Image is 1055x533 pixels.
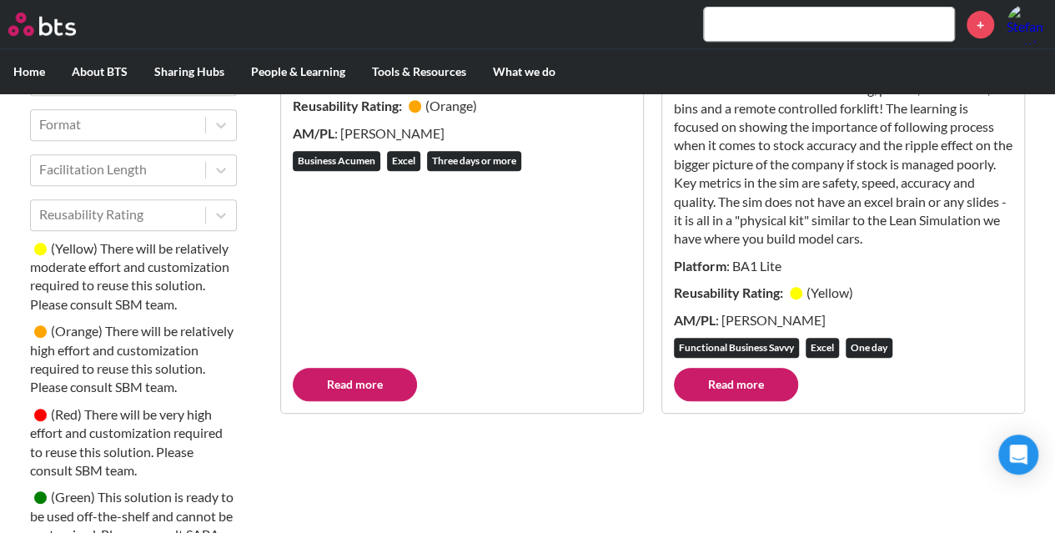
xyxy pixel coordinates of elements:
[674,312,716,328] strong: AM/PL
[359,50,480,93] label: Tools & Resources
[58,50,141,93] label: About BTS
[51,406,82,422] small: ( Red )
[674,258,726,274] strong: Platform
[1007,4,1047,44] img: Stefan Leuchten
[967,11,994,38] a: +
[674,311,1012,329] p: : [PERSON_NAME]
[293,368,417,401] a: Read more
[293,125,334,141] strong: AM/PL
[674,368,798,401] a: Read more
[674,257,1012,275] p: : BA1 Lite
[674,284,786,300] strong: Reusability Rating:
[806,284,853,300] small: ( Yellow )
[427,151,521,171] div: Three days or more
[238,50,359,93] label: People & Learning
[293,151,380,171] div: Business Acumen
[293,124,631,143] p: : [PERSON_NAME]
[998,435,1038,475] div: Open Intercom Messenger
[1007,4,1047,44] a: Profile
[387,151,420,171] div: Excel
[846,338,892,358] div: One day
[141,50,238,93] label: Sharing Hubs
[293,98,404,113] strong: Reusability Rating:
[425,98,477,113] small: ( Orange )
[674,338,799,358] div: Functional Business Savvy
[30,406,223,478] small: There will be very high effort and customization required to reuse this solution. Please consult ...
[51,323,103,339] small: ( Orange )
[30,323,234,395] small: There will be relatively high effort and customization required to reuse this solution. Please co...
[51,240,98,256] small: ( Yellow )
[30,240,229,312] small: There will be relatively moderate effort and customization required to reuse this solution. Pleas...
[674,6,1012,249] p: The Warehouse Game is a unique board sim that mimics an actual warehouse with all the processes r...
[480,50,569,93] label: What we do
[8,13,107,36] a: Go home
[8,13,76,36] img: BTS Logo
[51,489,95,505] small: ( Green )
[806,338,839,358] div: Excel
